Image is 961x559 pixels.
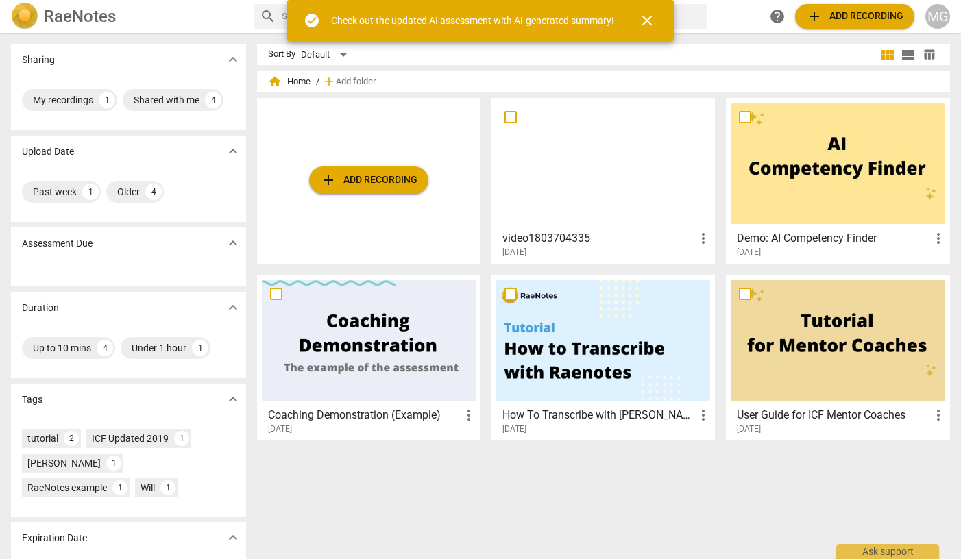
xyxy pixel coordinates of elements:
[260,8,276,25] span: search
[930,230,947,247] span: more_vert
[919,45,939,65] button: Table view
[639,12,655,29] span: close
[145,184,162,200] div: 4
[141,481,155,495] div: Will
[22,301,59,315] p: Duration
[731,103,945,258] a: Demo: AI Competency Finder[DATE]
[301,44,352,66] div: Default
[304,12,320,29] span: check_circle
[877,45,898,65] button: Tile view
[223,297,243,318] button: Show more
[769,8,786,25] span: help
[262,279,476,434] a: Coaching Demonstration (Example)[DATE]
[132,341,186,355] div: Under 1 hour
[27,432,58,445] div: tutorial
[33,185,77,199] div: Past week
[11,3,38,30] img: Logo
[502,247,526,258] span: [DATE]
[731,279,945,434] a: User Guide for ICF Mentor Coaches[DATE]
[11,3,243,30] a: LogoRaeNotes
[268,423,292,435] span: [DATE]
[900,47,916,63] span: view_list
[223,49,243,70] button: Show more
[22,145,74,159] p: Upload Date
[225,143,241,160] span: expand_more
[174,431,189,446] div: 1
[282,5,703,27] input: Search
[737,423,761,435] span: [DATE]
[33,93,93,107] div: My recordings
[496,103,710,258] a: video1803704335[DATE]
[502,407,695,423] h3: How To Transcribe with RaeNotes
[223,527,243,548] button: Show more
[33,341,91,355] div: Up to 10 mins
[99,92,115,108] div: 1
[22,393,42,407] p: Tags
[92,432,169,445] div: ICF Updated 2019
[737,407,929,423] h3: User Guide for ICF Mentor Coaches
[502,423,526,435] span: [DATE]
[930,407,947,423] span: more_vert
[496,279,710,434] a: How To Transcribe with [PERSON_NAME][DATE]
[225,299,241,316] span: expand_more
[737,230,929,247] h3: Demo: AI Competency Finder
[205,92,221,108] div: 4
[22,53,55,67] p: Sharing
[631,4,664,37] button: Close
[898,45,919,65] button: List view
[97,340,113,356] div: 4
[925,4,950,29] button: MG
[225,530,241,546] span: expand_more
[316,77,319,87] span: /
[134,93,199,107] div: Shared with me
[320,172,337,188] span: add
[22,531,87,545] p: Expiration Date
[765,4,790,29] a: Help
[160,480,175,495] div: 1
[879,47,896,63] span: view_module
[268,75,311,88] span: Home
[923,48,936,61] span: table_chart
[331,14,614,28] div: Check out the updated AI assessment with AI-generated summary!
[225,235,241,251] span: expand_more
[737,247,761,258] span: [DATE]
[225,391,241,408] span: expand_more
[695,407,711,423] span: more_vert
[268,407,461,423] h3: Coaching Demonstration (Example)
[22,236,93,251] p: Assessment Due
[836,544,939,559] div: Ask support
[502,230,695,247] h3: video1803704335
[309,166,428,194] button: Upload
[806,8,823,25] span: add
[268,75,282,88] span: home
[64,431,79,446] div: 2
[223,233,243,253] button: Show more
[336,77,376,87] span: Add folder
[268,49,295,60] div: Sort By
[192,340,208,356] div: 1
[320,172,417,188] span: Add recording
[82,184,99,200] div: 1
[117,185,140,199] div: Older
[112,480,127,495] div: 1
[806,8,903,25] span: Add recording
[27,456,101,470] div: [PERSON_NAME]
[322,75,336,88] span: add
[695,230,711,247] span: more_vert
[27,481,107,495] div: RaeNotes example
[223,141,243,162] button: Show more
[795,4,914,29] button: Upload
[223,389,243,410] button: Show more
[461,407,477,423] span: more_vert
[106,456,121,471] div: 1
[44,7,116,26] h2: RaeNotes
[225,51,241,68] span: expand_more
